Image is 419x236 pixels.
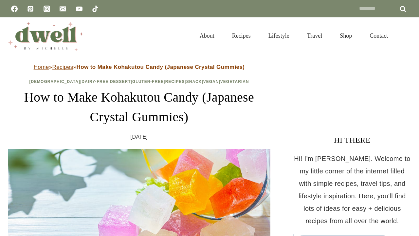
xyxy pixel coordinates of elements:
a: Email [56,2,69,15]
a: Vegetarian [220,79,249,84]
a: Snack [186,79,202,84]
a: About [191,24,223,47]
a: Dairy-Free [82,79,108,84]
a: Contact [361,24,397,47]
span: | | | | | | | [29,79,249,84]
a: Pinterest [24,2,37,15]
a: Travel [298,24,331,47]
a: Instagram [40,2,53,15]
a: Vegan [203,79,219,84]
a: Recipes [52,64,73,70]
span: » » [34,64,245,70]
a: Facebook [8,2,21,15]
button: View Search Form [400,30,411,41]
p: Hi! I'm [PERSON_NAME]. Welcome to my little corner of the internet filled with simple recipes, tr... [293,152,411,227]
h3: HI THERE [293,134,411,146]
a: Recipes [165,79,185,84]
a: Recipes [223,24,260,47]
a: Dessert [110,79,131,84]
a: TikTok [89,2,102,15]
time: [DATE] [131,132,148,142]
a: Lifestyle [260,24,298,47]
a: [DEMOGRAPHIC_DATA] [29,79,80,84]
img: DWELL by michelle [8,21,83,51]
a: Shop [331,24,361,47]
a: Gluten-Free [132,79,164,84]
a: YouTube [73,2,86,15]
h1: How to Make Kohakutou Candy (Japanese Crystal Gummies) [8,88,270,127]
a: Home [34,64,49,70]
nav: Primary Navigation [191,24,397,47]
strong: How to Make Kohakutou Candy (Japanese Crystal Gummies) [77,64,245,70]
